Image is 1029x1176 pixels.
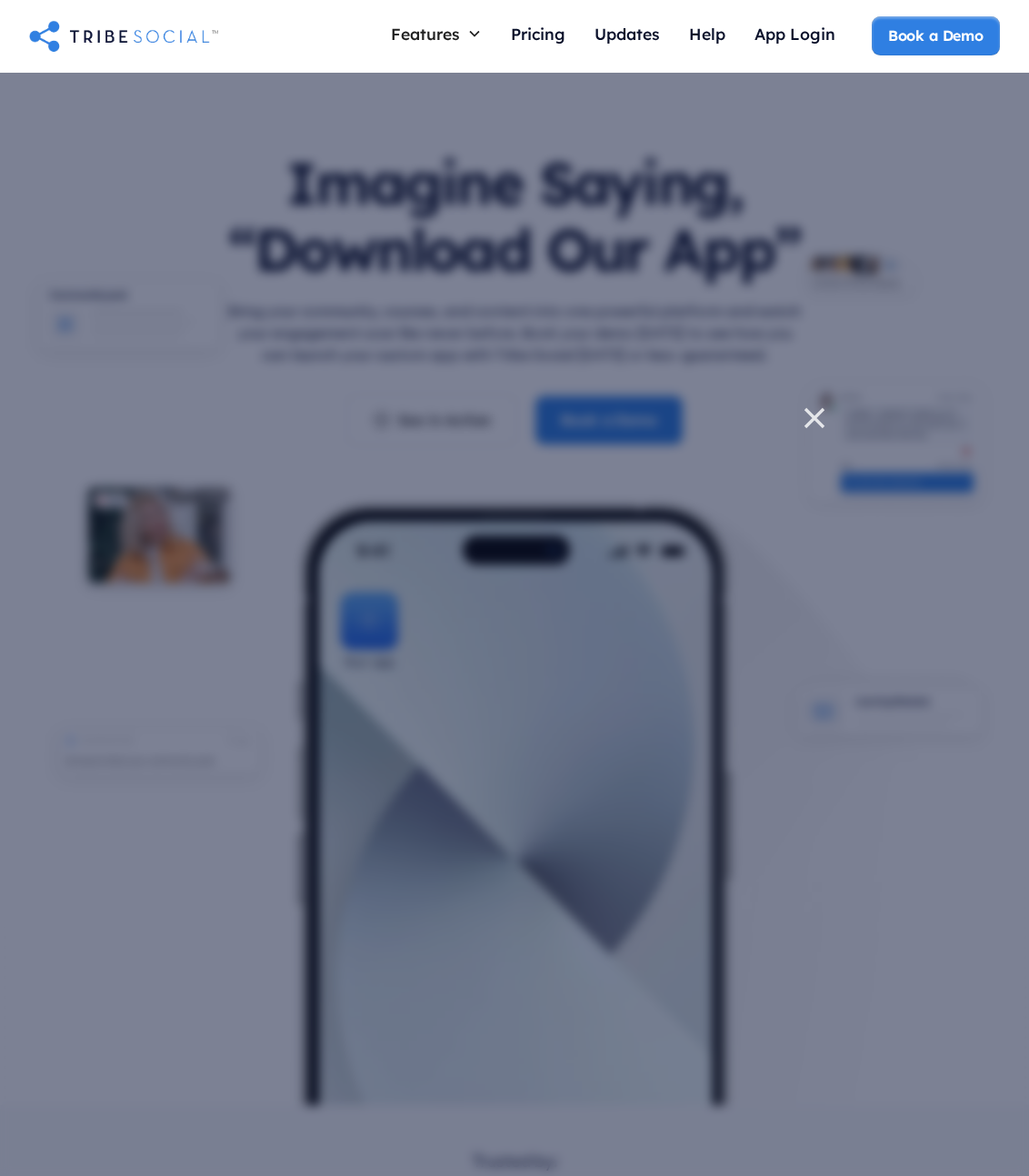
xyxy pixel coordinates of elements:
[594,24,660,44] div: Updates
[391,24,460,44] div: Features
[376,16,496,51] div: Features
[511,24,565,44] div: Pricing
[29,17,218,54] a: home
[689,24,725,44] div: Help
[754,24,835,44] div: App Login
[496,16,580,55] a: Pricing
[580,16,674,55] a: Updates
[872,16,1000,55] a: Book a Demo
[740,16,850,55] a: App Login
[674,16,740,55] a: Help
